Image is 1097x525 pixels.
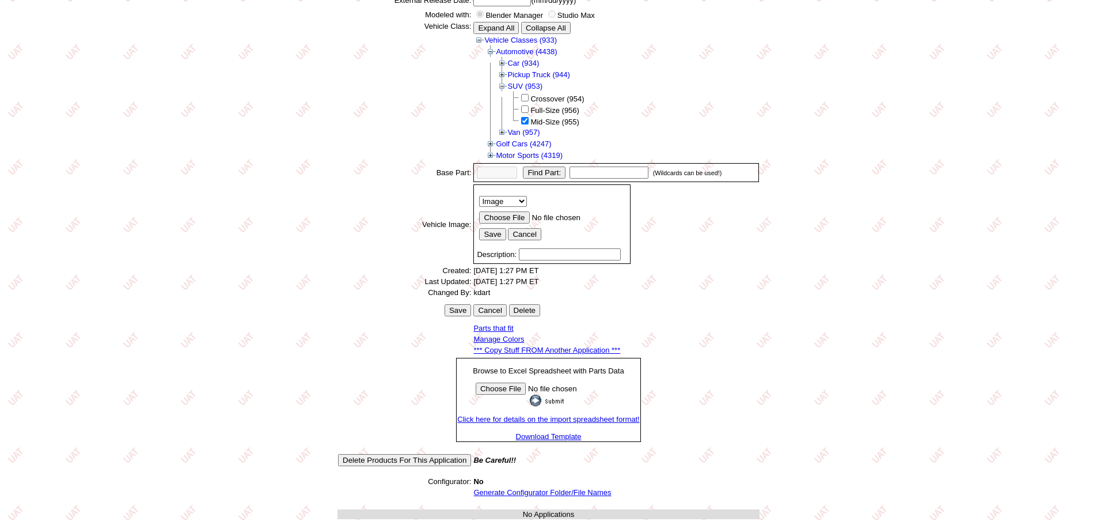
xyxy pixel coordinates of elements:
img: Expand Golf Cars (4247) [485,138,496,149]
input: Save [479,228,506,240]
a: Car (934) [507,59,539,67]
img: Expand Car (934) [496,57,507,69]
a: Van (957) [507,128,540,137]
a: Parts that fit [473,324,513,333]
input: Find Part: [523,167,565,179]
span: Crossover (954) [530,95,584,103]
td: Vehicle Image: [337,184,472,265]
input: Submit [530,395,567,406]
td: Base Part: [337,163,472,183]
span: [DATE] 1:27 PM ET [473,266,538,275]
td: Last Updated: [337,277,472,286]
a: Click here for details on the import spreadsheet format! [457,415,639,424]
a: Pickup Truck (944) [507,70,570,79]
i: Be Careful!! [473,456,516,464]
input: Collapse All [521,22,571,34]
a: Vehicle Classes (933) [484,36,557,44]
img: Expand Pickup Truck (944) [496,69,507,80]
td: Modeled with: [337,8,472,20]
img: Expand Motor Sports (4319) [485,149,496,161]
small: (Wildcards can be used!) [653,169,722,176]
span: Mid-Size (955) [530,118,579,126]
span: Description: [477,250,517,259]
input: Save [445,304,471,316]
td: Configurator: [337,468,472,486]
span: kdart [473,288,490,297]
td: No Applications [337,509,760,519]
img: Expand Van (957) [496,126,507,138]
a: Golf Cars (4247) [496,139,551,148]
td: Changed By: [337,288,472,297]
span: [DATE] 1:27 PM ET [473,277,538,286]
input: Expand All [473,22,519,34]
span: No [473,477,483,486]
a: SUV (953) [507,82,542,90]
span: Full-Size (956) [530,106,579,115]
label: Blender Manager [485,11,543,20]
a: Download Template [516,432,582,441]
img: Collapse Vehicle Classes (933) [473,34,484,46]
input: Delete Products For This Application [338,454,471,466]
input: Be careful! Delete cannot be un-done! [509,304,541,316]
label: Studio Max [557,11,595,20]
img: Collapse Automotive (4438) [485,46,496,57]
td: Vehicle Class: [337,21,472,161]
input: Cancel [508,228,541,240]
img: Collapse SUV (953) [496,80,507,92]
p: Browse to Excel Spreadsheet with Parts Data [457,367,639,375]
a: Automotive (4438) [496,47,557,56]
a: *** Copy Stuff FROM Another Application *** [473,346,620,354]
a: Motor Sports (4319) [496,151,563,160]
td: Created: [337,266,472,275]
a: Manage Colors [473,335,524,343]
a: Generate Configurator Folder/File Names [473,488,611,497]
input: Cancel [473,304,507,316]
